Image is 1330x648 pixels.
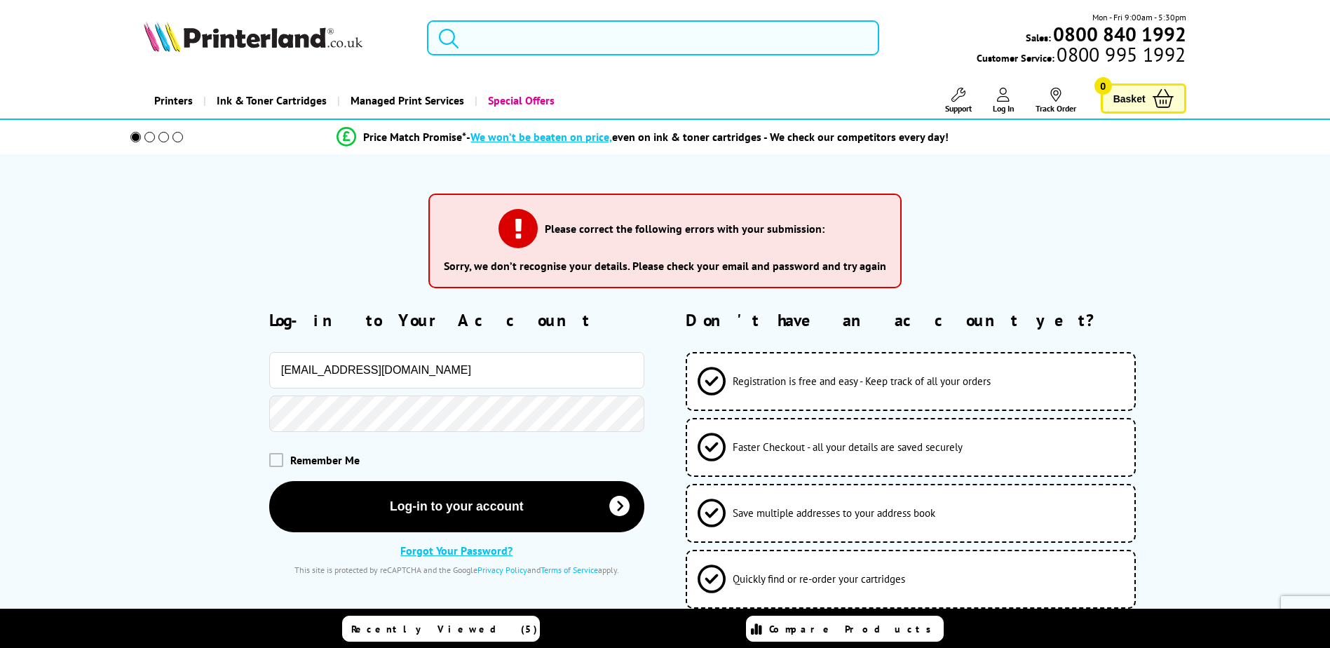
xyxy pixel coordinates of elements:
button: Log-in to your account [269,481,644,532]
span: Recently Viewed (5) [351,623,538,635]
span: Save multiple addresses to your address book [733,506,935,520]
img: Printerland Logo [144,21,362,52]
a: Managed Print Services [337,83,475,119]
span: We won’t be beaten on price, [470,130,612,144]
a: Support [945,88,972,114]
h2: Don't have an account yet? [686,309,1186,331]
a: Ink & Toner Cartridges [203,83,337,119]
span: Remember Me [290,453,360,467]
span: Customer Service: [977,48,1186,65]
a: Printerland Logo [144,21,409,55]
li: modal_Promise [111,125,1175,149]
a: Track Order [1036,88,1076,114]
span: Basket [1113,89,1146,108]
b: 0800 840 1992 [1053,21,1186,47]
a: Special Offers [475,83,565,119]
span: Quickly find or re-order your cartridges [733,572,905,586]
span: Ink & Toner Cartridges [217,83,327,119]
span: Compare Products [769,623,939,635]
span: Sales: [1026,31,1051,44]
span: Registration is free and easy - Keep track of all your orders [733,374,991,388]
li: Sorry, we don’t recognise your details. Please check your email and password and try again [444,259,886,273]
a: Forgot Your Password? [400,544,513,558]
span: 0 [1094,77,1112,95]
a: Recently Viewed (5) [342,616,540,642]
a: Compare Products [746,616,944,642]
a: Privacy Policy [477,565,527,575]
span: 0800 995 1992 [1054,48,1186,61]
span: Price Match Promise* [363,130,466,144]
div: - even on ink & toner cartridges - We check our competitors every day! [466,130,949,144]
a: Printers [144,83,203,119]
div: This site is protected by reCAPTCHA and the Google and apply. [269,565,644,575]
h2: Log-in to Your Account [269,309,644,331]
span: Log In [993,103,1015,114]
input: Email [269,352,644,389]
a: Terms of Service [541,565,598,575]
span: Support [945,103,972,114]
h3: Please correct the following errors with your submission: [545,222,825,236]
span: Mon - Fri 9:00am - 5:30pm [1092,11,1186,24]
a: Log In [993,88,1015,114]
span: Faster Checkout - all your details are saved securely [733,440,963,454]
a: 0800 840 1992 [1051,27,1186,41]
a: Basket 0 [1101,83,1186,114]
